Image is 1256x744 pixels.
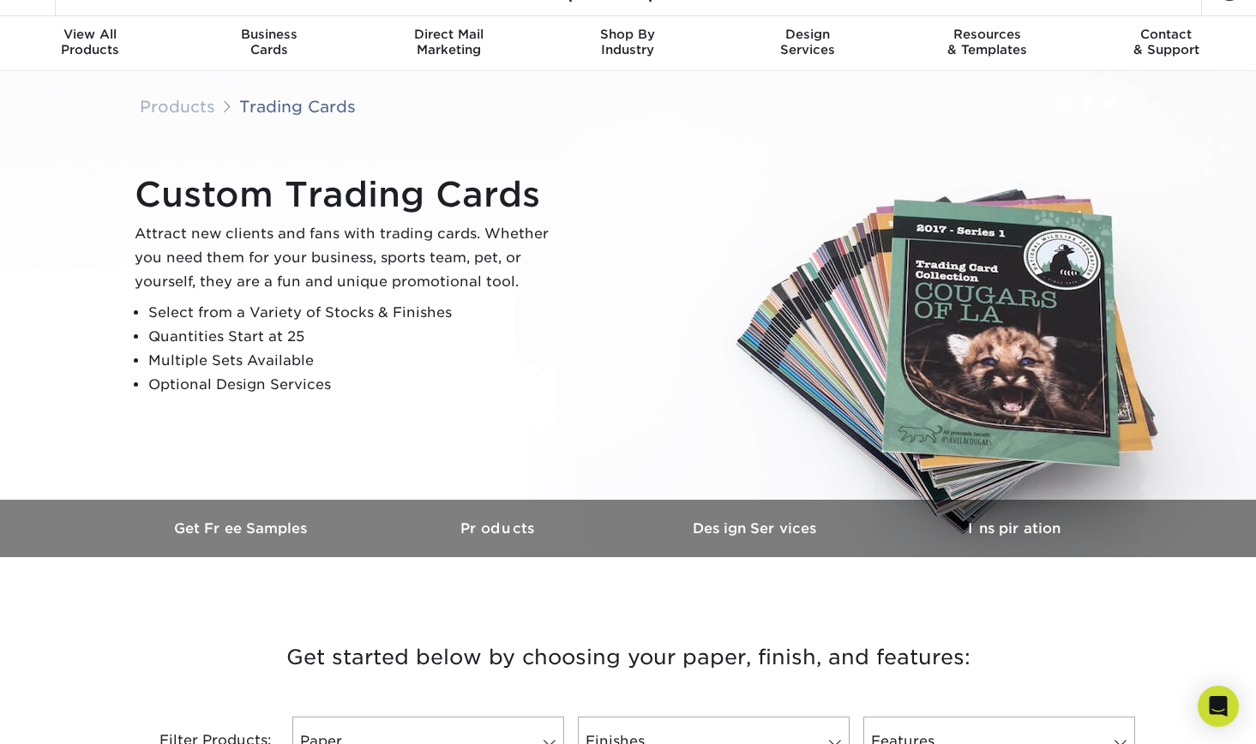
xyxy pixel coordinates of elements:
div: Marketing [359,27,538,57]
h3: Inspiration [886,520,1143,537]
h3: Design Services [628,520,886,537]
a: Inspiration [886,500,1143,557]
a: Contact& Support [1077,16,1256,71]
h3: Get Free Samples [114,520,371,537]
a: Design Services [628,500,886,557]
span: Contact [1077,27,1256,42]
div: & Support [1077,27,1256,57]
a: Shop ByIndustry [538,16,718,71]
span: Design [718,27,897,42]
span: Business [179,27,358,42]
span: Resources [897,27,1076,42]
span: Direct Mail [359,27,538,42]
span: Shop By [538,27,718,42]
h3: Products [371,520,628,537]
h3: Get started below by choosing your paper, finish, and features: [127,619,1130,696]
div: Industry [538,27,718,57]
div: Services [718,27,897,57]
a: Trading Cards [239,97,356,116]
li: Optional Design Services [148,373,563,397]
p: Attract new clients and fans with trading cards. Whether you need them for your business, sports ... [135,222,563,294]
a: Get Free Samples [114,500,371,557]
li: Quantities Start at 25 [148,325,563,349]
li: Multiple Sets Available [148,349,563,373]
a: Products [371,500,628,557]
a: Resources& Templates [897,16,1076,71]
div: Open Intercom Messenger [1198,686,1239,727]
div: & Templates [897,27,1076,57]
h1: Custom Trading Cards [135,174,563,215]
li: Select from a Variety of Stocks & Finishes [148,301,563,325]
a: Products [140,97,215,116]
a: DesignServices [718,16,897,71]
a: Direct MailMarketing [359,16,538,71]
div: Cards [179,27,358,57]
a: BusinessCards [179,16,358,71]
